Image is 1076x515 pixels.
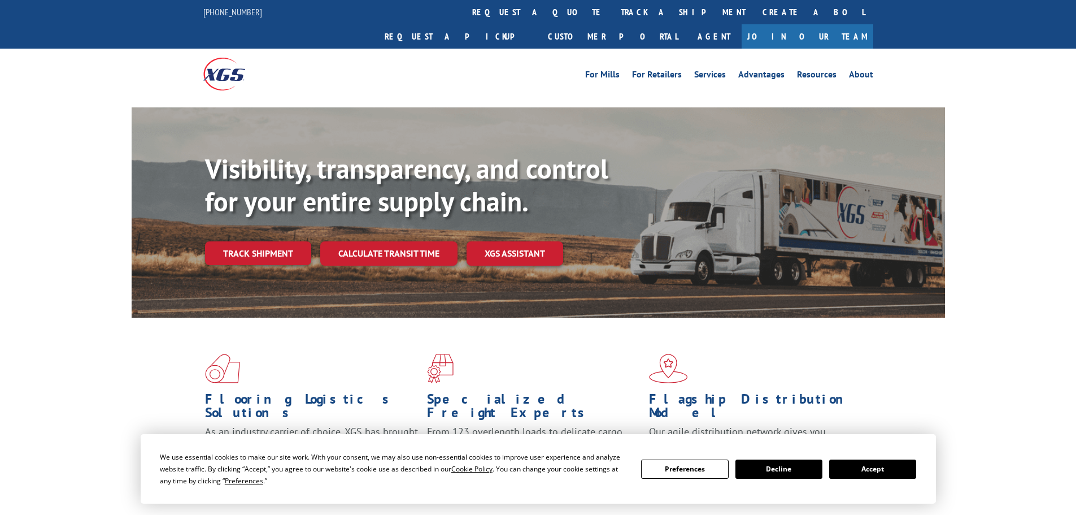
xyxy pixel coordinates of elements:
[451,464,493,474] span: Cookie Policy
[738,70,785,83] a: Advantages
[829,460,916,479] button: Accept
[376,24,539,49] a: Request a pickup
[225,476,263,486] span: Preferences
[641,460,728,479] button: Preferences
[203,6,262,18] a: [PHONE_NUMBER]
[467,241,563,266] a: XGS ASSISTANT
[632,70,682,83] a: For Retailers
[427,354,454,383] img: xgs-icon-focused-on-flooring-red
[849,70,873,83] a: About
[649,354,688,383] img: xgs-icon-flagship-distribution-model-red
[649,425,857,452] span: Our agile distribution network gives you nationwide inventory management on demand.
[205,392,419,425] h1: Flooring Logistics Solutions
[797,70,837,83] a: Resources
[427,425,641,475] p: From 123 overlength loads to delicate cargo, our experienced staff knows the best way to move you...
[694,70,726,83] a: Services
[427,392,641,425] h1: Specialized Freight Experts
[205,425,418,465] span: As an industry carrier of choice, XGS has brought innovation and dedication to flooring logistics...
[686,24,742,49] a: Agent
[742,24,873,49] a: Join Our Team
[160,451,628,487] div: We use essential cookies to make our site work. With your consent, we may also use non-essential ...
[585,70,620,83] a: For Mills
[205,241,311,265] a: Track shipment
[539,24,686,49] a: Customer Portal
[205,151,608,219] b: Visibility, transparency, and control for your entire supply chain.
[141,434,936,504] div: Cookie Consent Prompt
[649,392,862,425] h1: Flagship Distribution Model
[320,241,458,266] a: Calculate transit time
[205,354,240,383] img: xgs-icon-total-supply-chain-intelligence-red
[735,460,822,479] button: Decline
